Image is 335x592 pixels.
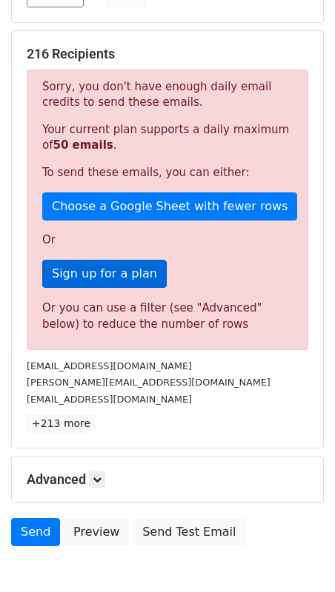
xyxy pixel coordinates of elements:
[27,46,308,62] h5: 216 Recipients
[27,360,192,371] small: [EMAIL_ADDRESS][DOMAIN_NAME]
[42,260,167,288] a: Sign up for a plan
[64,518,129,546] a: Preview
[261,521,335,592] iframe: Chat Widget
[27,394,192,405] small: [EMAIL_ADDRESS][DOMAIN_NAME]
[42,165,293,181] p: To send these emails, you can either:
[53,138,113,152] strong: 50 emails
[42,79,293,110] p: Sorry, you don't have enough daily email credits to send these emails.
[27,471,308,488] h5: Advanced
[42,122,293,153] p: Your current plan supports a daily maximum of .
[27,377,271,388] small: [PERSON_NAME][EMAIL_ADDRESS][DOMAIN_NAME]
[42,300,293,333] div: Or you can use a filter (see "Advanced" below) to reduce the number of rows
[11,518,60,546] a: Send
[42,232,293,248] p: Or
[27,414,96,433] a: +213 more
[133,518,245,546] a: Send Test Email
[42,192,297,221] a: Choose a Google Sheet with fewer rows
